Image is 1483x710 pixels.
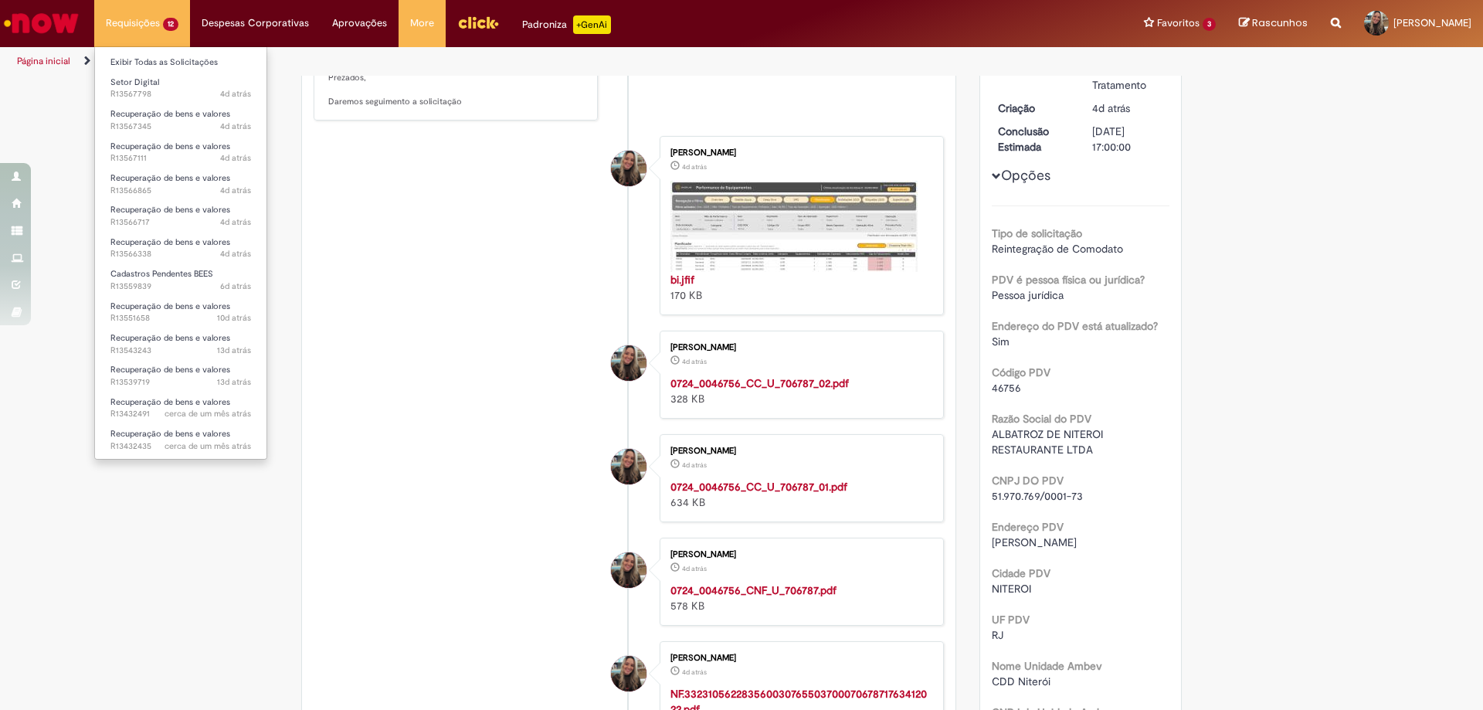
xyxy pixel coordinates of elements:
span: Setor Digital [110,76,159,88]
span: 4d atrás [682,460,707,470]
a: Aberto R13567798 : Setor Digital [95,74,266,103]
span: [PERSON_NAME] [1393,16,1471,29]
div: [PERSON_NAME] [670,148,928,158]
span: 4d atrás [220,152,251,164]
span: Aprovações [332,15,387,31]
div: [PERSON_NAME] [670,550,928,559]
span: Favoritos [1157,15,1200,31]
span: 4d atrás [220,185,251,196]
span: Rascunhos [1252,15,1308,30]
div: [PERSON_NAME] [670,654,928,663]
span: R13432435 [110,440,251,453]
a: Aberto R13567345 : Recuperação de bens e valores [95,106,266,134]
span: Recuperação de bens e valores [110,204,230,216]
div: Mirella Correa Marcal de Almeida [611,449,646,484]
span: Cadastros Pendentes BEES [110,268,213,280]
ul: Trilhas de página [12,47,977,76]
time: 25/09/2025 12:03:53 [682,460,707,470]
span: 4d atrás [682,162,707,172]
div: 170 KB [670,272,928,303]
time: 16/09/2025 13:36:25 [217,376,251,388]
div: 25/09/2025 12:05:13 [1092,100,1164,116]
time: 25/09/2025 14:51:16 [220,152,251,164]
span: R13567111 [110,152,251,165]
a: Exibir Todas as Solicitações [95,54,266,71]
time: 20/08/2025 13:32:47 [165,440,251,452]
time: 20/08/2025 13:47:55 [165,408,251,420]
span: 12 [163,18,178,31]
time: 25/09/2025 16:26:32 [220,88,251,100]
img: ServiceNow [2,8,81,39]
span: Recuperação de bens e valores [110,332,230,344]
span: cerca de um mês atrás [165,408,251,420]
span: 3 [1203,18,1216,31]
span: 10d atrás [217,312,251,324]
span: R13567798 [110,88,251,100]
b: Razão Social do PDV [992,412,1091,426]
b: Código PDV [992,365,1050,379]
div: Mirella Correa Marcal de Almeida [611,552,646,588]
span: Despesas Corporativas [202,15,309,31]
div: Mirella Correa Marcal de Almeida [611,345,646,381]
span: R13543243 [110,345,251,357]
span: 4d atrás [220,248,251,260]
span: Pessoa jurídica [992,288,1064,302]
span: Recuperação de bens e valores [110,396,230,408]
a: Aberto R13539719 : Recuperação de bens e valores [95,362,266,390]
div: Padroniza [522,15,611,34]
span: Recuperação de bens e valores [110,236,230,248]
div: [PERSON_NAME] [670,447,928,456]
span: R13559839 [110,280,251,293]
a: Aberto R13432435 : Recuperação de bens e valores [95,426,266,454]
b: Tipo de solicitação [992,226,1082,240]
a: Aberto R13566717 : Recuperação de bens e valores [95,202,266,230]
b: Cidade PDV [992,566,1050,580]
div: Mirella Correa Marcal de Almeida [611,151,646,186]
span: 46756 [992,381,1021,395]
span: CDD Niterói [992,674,1050,688]
span: Reintegração de Comodato [992,242,1123,256]
a: Aberto R13559839 : Cadastros Pendentes BEES [95,266,266,294]
a: Aberto R13543243 : Recuperação de bens e valores [95,330,266,358]
span: 4d atrás [682,564,707,573]
b: PDV é pessoa física ou jurídica? [992,273,1145,287]
time: 23/09/2025 15:34:19 [220,280,251,292]
span: R13566865 [110,185,251,197]
div: 328 KB [670,375,928,406]
span: 4d atrás [682,357,707,366]
time: 25/09/2025 12:05:13 [1092,101,1130,115]
a: Aberto R13567111 : Recuperação de bens e valores [95,138,266,167]
span: Recuperação de bens e valores [110,364,230,375]
span: cerca de um mês atrás [165,440,251,452]
div: [PERSON_NAME] [670,343,928,352]
span: Recuperação de bens e valores [110,108,230,120]
div: Mirella Correa Marcal de Almeida [611,656,646,691]
time: 25/09/2025 15:26:51 [220,121,251,132]
img: click_logo_yellow_360x200.png [457,11,499,34]
span: R13551658 [110,312,251,324]
span: More [410,15,434,31]
span: [PERSON_NAME] [992,535,1077,549]
span: 4d atrás [1092,101,1130,115]
span: 4d atrás [220,216,251,228]
span: R13567345 [110,121,251,133]
span: ALBATROZ DE NITEROI RESTAURANTE LTDA [992,427,1106,457]
span: NITEROI [992,582,1031,596]
a: bi.jfif [670,273,694,287]
span: 51.970.769/0001-73 [992,489,1083,503]
span: 4d atrás [220,121,251,132]
span: Requisições [106,15,160,31]
dt: Conclusão Estimada [986,124,1081,155]
strong: 0724_0046756_CNF_U_706787.pdf [670,583,837,597]
a: Aberto R13566338 : Recuperação de bens e valores [95,234,266,263]
span: 4d atrás [220,88,251,100]
span: Recuperação de bens e valores [110,172,230,184]
span: 4d atrás [682,668,707,677]
span: R13566717 [110,216,251,229]
b: Nome Unidade Ambev [992,659,1102,673]
a: Página inicial [17,55,70,67]
span: R13432491 [110,408,251,420]
span: Recuperação de bens e valores [110,428,230,440]
div: 634 KB [670,479,928,510]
